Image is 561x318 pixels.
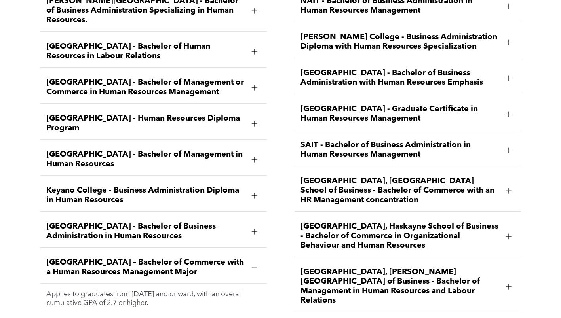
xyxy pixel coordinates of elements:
[300,267,500,305] span: [GEOGRAPHIC_DATA], [PERSON_NAME][GEOGRAPHIC_DATA] of Business - Bachelor of Management in Human R...
[300,32,500,51] span: [PERSON_NAME] College - Business Administration Diploma with Human Resources Specialization
[300,104,500,123] span: [GEOGRAPHIC_DATA] - Graduate Certificate in Human Resources Management
[300,222,500,250] span: [GEOGRAPHIC_DATA], Haskayne School of Business - Bachelor of Commerce in Organizational Behaviour...
[300,176,500,205] span: [GEOGRAPHIC_DATA], [GEOGRAPHIC_DATA] School of Business - Bachelor of Commerce with an HR Managem...
[46,78,245,97] span: [GEOGRAPHIC_DATA] - Bachelor of Management or Commerce in Human Resources Management
[300,140,500,159] span: SAIT - Bachelor of Business Administration in Human Resources Management
[46,150,245,169] span: [GEOGRAPHIC_DATA] - Bachelor of Management in Human Resources
[300,68,500,87] span: [GEOGRAPHIC_DATA] - Bachelor of Business Administration with Human Resources Emphasis
[46,186,245,205] span: Keyano College - Business Administration Diploma in Human Resources
[46,222,245,241] span: [GEOGRAPHIC_DATA] - Bachelor of Business Administration in Human Resources
[46,290,261,307] p: Applies to graduates from [DATE] and onward, with an overall cumulative GPA of 2.7 or higher.
[46,258,245,277] span: [GEOGRAPHIC_DATA] – Bachelor of Commerce with a Human Resources Management Major
[46,42,245,61] span: [GEOGRAPHIC_DATA] - Bachelor of Human Resources in Labour Relations
[46,114,245,133] span: [GEOGRAPHIC_DATA] - Human Resources Diploma Program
